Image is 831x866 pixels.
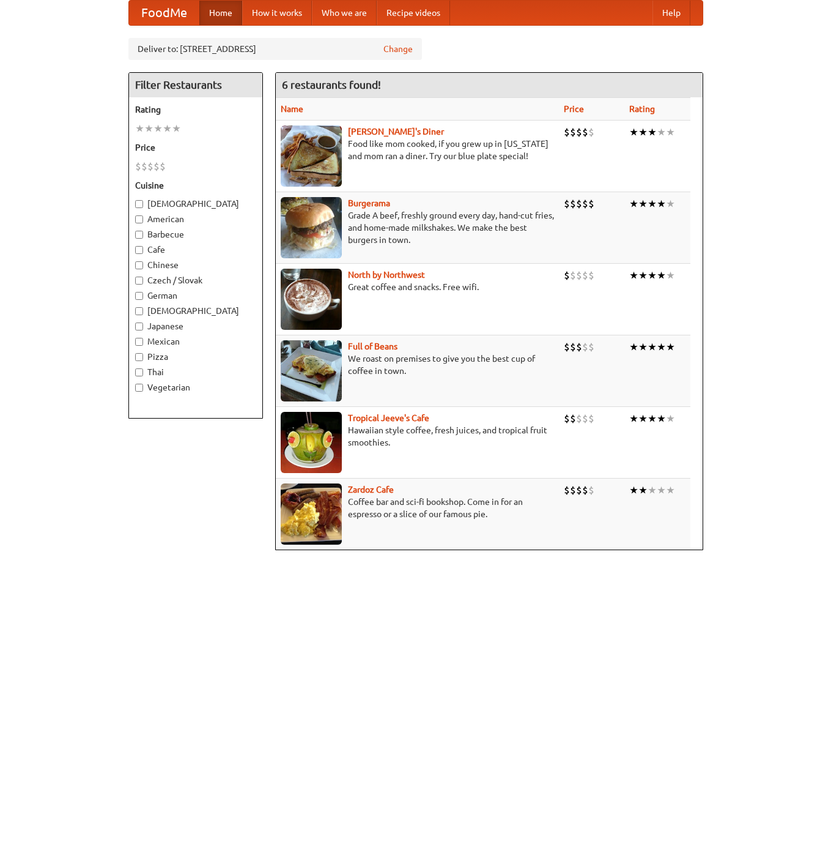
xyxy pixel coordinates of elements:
[135,307,143,315] input: [DEMOGRAPHIC_DATA]
[135,289,256,302] label: German
[576,340,582,354] li: $
[129,73,262,97] h4: Filter Restaurants
[657,197,666,211] li: ★
[629,483,638,497] li: ★
[629,125,638,139] li: ★
[135,305,256,317] label: [DEMOGRAPHIC_DATA]
[666,269,675,282] li: ★
[582,340,588,354] li: $
[312,1,377,25] a: Who we are
[135,213,256,225] label: American
[135,335,256,348] label: Mexican
[135,231,143,239] input: Barbecue
[135,274,256,286] label: Czech / Slovak
[144,122,153,135] li: ★
[638,125,648,139] li: ★
[135,200,143,208] input: [DEMOGRAPHIC_DATA]
[281,104,303,114] a: Name
[135,351,256,363] label: Pizza
[282,79,381,91] ng-pluralize: 6 restaurants found!
[576,269,582,282] li: $
[652,1,690,25] a: Help
[582,412,588,425] li: $
[564,197,570,211] li: $
[648,412,657,425] li: ★
[281,138,554,162] p: Food like mom cooked, if you grew up in [US_STATE] and mom ran a diner. Try our blue plate special!
[348,198,390,208] a: Burgerama
[588,340,594,354] li: $
[281,496,554,520] p: Coffee bar and sci-fi bookshop. Come in for an espresso or a slice of our famous pie.
[666,412,675,425] li: ★
[657,340,666,354] li: ★
[135,244,256,256] label: Cafe
[135,179,256,192] h5: Cuisine
[576,197,582,211] li: $
[135,103,256,116] h5: Rating
[128,38,422,60] div: Deliver to: [STREET_ADDRESS]
[570,412,576,425] li: $
[348,413,429,423] a: Tropical Jeeve's Cafe
[348,342,397,351] a: Full of Beans
[135,261,143,269] input: Chinese
[135,228,256,241] label: Barbecue
[564,269,570,282] li: $
[135,381,256,394] label: Vegetarian
[199,1,242,25] a: Home
[135,246,143,254] input: Cafe
[281,353,554,377] p: We roast on premises to give you the best cup of coffee in town.
[135,368,143,376] input: Thai
[588,269,594,282] li: $
[564,125,570,139] li: $
[638,340,648,354] li: ★
[135,160,141,173] li: $
[129,1,199,25] a: FoodMe
[638,269,648,282] li: ★
[348,270,425,280] a: North by Northwest
[153,160,160,173] li: $
[564,104,584,114] a: Price
[666,125,675,139] li: ★
[160,160,166,173] li: $
[281,412,342,473] img: jeeves.jpg
[135,141,256,154] h5: Price
[657,125,666,139] li: ★
[135,292,143,300] input: German
[564,412,570,425] li: $
[588,125,594,139] li: $
[648,340,657,354] li: ★
[629,104,655,114] a: Rating
[281,483,342,545] img: zardoz.jpg
[281,209,554,246] p: Grade A beef, freshly ground every day, hand-cut fries, and home-made milkshakes. We make the bes...
[135,353,143,361] input: Pizza
[348,485,394,495] a: Zardoz Cafe
[638,197,648,211] li: ★
[172,122,181,135] li: ★
[135,323,143,330] input: Japanese
[576,483,582,497] li: $
[582,483,588,497] li: $
[666,483,675,497] li: ★
[348,127,444,136] a: [PERSON_NAME]'s Diner
[135,366,256,378] label: Thai
[576,412,582,425] li: $
[666,197,675,211] li: ★
[570,269,576,282] li: $
[582,125,588,139] li: $
[657,269,666,282] li: ★
[281,281,554,293] p: Great coffee and snacks. Free wifi.
[135,338,143,346] input: Mexican
[281,340,342,401] img: beans.jpg
[147,160,153,173] li: $
[648,269,657,282] li: ★
[638,412,648,425] li: ★
[281,197,342,258] img: burgerama.jpg
[135,320,256,332] label: Japanese
[588,197,594,211] li: $
[629,412,638,425] li: ★
[135,259,256,271] label: Chinese
[135,277,143,285] input: Czech / Slovak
